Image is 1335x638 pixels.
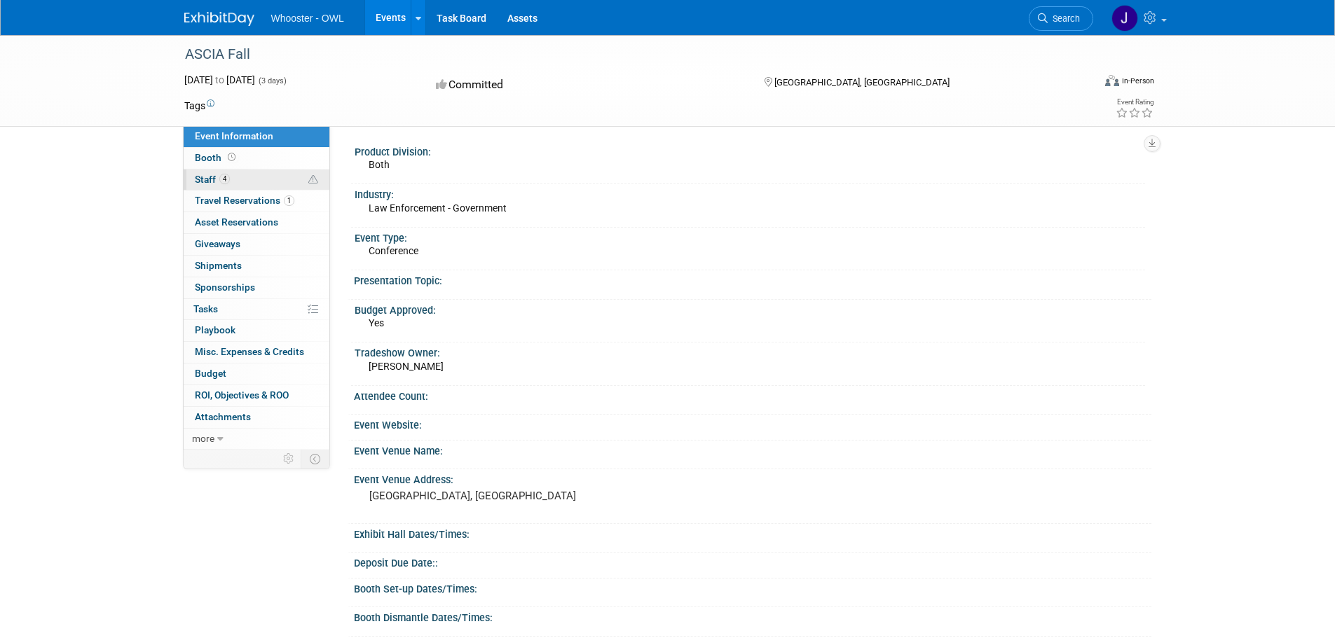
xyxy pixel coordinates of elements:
a: Asset Reservations [184,212,329,233]
td: Personalize Event Tab Strip [277,450,301,468]
span: to [213,74,226,85]
div: Event Venue Address: [354,469,1151,487]
span: [GEOGRAPHIC_DATA], [GEOGRAPHIC_DATA] [774,77,950,88]
span: Booth not reserved yet [225,152,238,162]
div: Budget Approved: [355,300,1145,317]
a: Shipments [184,256,329,277]
a: Misc. Expenses & Credits [184,342,329,363]
div: Attendee Count: [354,386,1151,403]
span: Sponsorships [195,282,255,293]
span: Playbook [195,324,235,335]
span: Travel Reservations [195,195,294,206]
a: Budget [184,363,329,384]
a: Booth [184,148,329,169]
span: Tasks [193,303,218,314]
span: (3 days) [257,76,287,85]
img: Format-Inperson.png [1105,75,1119,86]
span: Potential Scheduling Conflict -- at least one attendee is tagged in another overlapping event. [308,174,318,186]
span: Law Enforcement - Government [369,202,507,214]
span: Yes [369,317,384,328]
div: In-Person [1121,76,1154,86]
span: Search [1048,13,1080,24]
span: Misc. Expenses & Credits [195,346,304,357]
a: Giveaways [184,234,329,255]
a: more [184,429,329,450]
div: Booth Set-up Dates/Times: [354,578,1151,596]
div: Deposit Due Date:: [354,553,1151,570]
div: Booth Dismantle Dates/Times: [354,607,1151,625]
div: Event Website: [354,415,1151,432]
pre: [GEOGRAPHIC_DATA], [GEOGRAPHIC_DATA] [369,490,671,502]
span: Asset Reservations [195,216,278,228]
span: [DATE] [DATE] [184,74,255,85]
a: Staff4 [184,169,329,190]
span: 1 [284,195,294,206]
div: Committed [432,73,741,97]
div: Event Format [1011,73,1155,94]
img: James Justus [1111,5,1138,32]
a: Tasks [184,299,329,320]
a: Sponsorships [184,277,329,298]
span: Giveaways [195,238,240,249]
span: ROI, Objectives & ROO [195,389,289,401]
a: Event Information [184,126,329,147]
span: Whooster - OWL [271,13,344,24]
span: Conference [369,245,418,256]
div: Industry: [355,184,1145,202]
span: Shipments [195,260,242,271]
span: Event Information [195,130,273,141]
div: Exhibit Hall Dates/Times: [354,524,1151,541]
span: more [192,433,214,444]
td: Toggle Event Tabs [301,450,329,468]
a: Travel Reservations1 [184,190,329,211]
td: Tags [184,99,214,113]
a: Attachments [184,407,329,428]
span: 4 [219,174,230,184]
span: Both [369,159,390,170]
span: Staff [195,174,230,185]
a: ROI, Objectives & ROO [184,385,329,406]
span: [PERSON_NAME] [369,361,444,372]
a: Search [1029,6,1093,31]
a: Playbook [184,320,329,341]
div: Presentation Topic: [354,270,1151,288]
div: Event Type: [355,228,1145,245]
div: Product Division: [355,141,1145,159]
div: Tradeshow Owner: [355,342,1145,360]
div: ASCIA Fall [180,42,1072,67]
span: Budget [195,368,226,379]
div: Event Venue Name: [354,441,1151,458]
div: Event Rating [1116,99,1153,106]
img: ExhibitDay [184,12,254,26]
span: Attachments [195,411,251,422]
span: Booth [195,152,238,163]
